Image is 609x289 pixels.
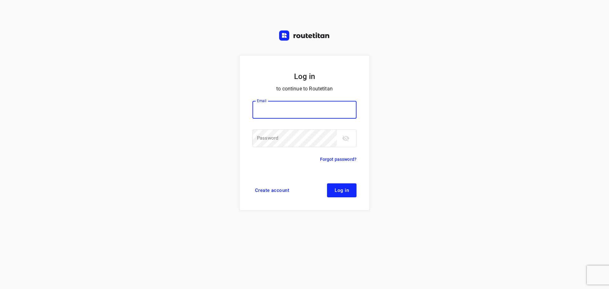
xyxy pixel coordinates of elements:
[252,183,292,197] a: Create account
[339,132,352,145] button: toggle password visibility
[335,188,349,193] span: Log in
[252,71,357,82] h5: Log in
[255,188,289,193] span: Create account
[320,155,357,163] a: Forgot password?
[252,84,357,93] p: to continue to Routetitan
[279,30,330,41] img: Routetitan
[279,30,330,42] a: Routetitan
[327,183,357,197] button: Log in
